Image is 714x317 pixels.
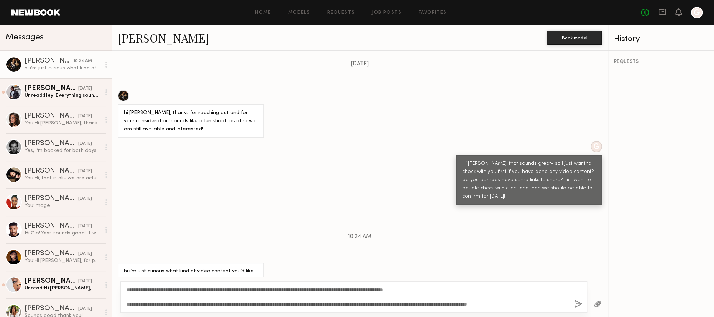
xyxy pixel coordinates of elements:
[255,10,271,15] a: Home
[327,10,355,15] a: Requests
[348,234,371,240] span: 10:24 AM
[25,65,101,71] div: hi i’m just curious what kind of video content you’d like to know about? as far as my experience,...
[25,175,101,182] div: You: Hi, that is ok- we are actually at [PERSON_NAME][GEOGRAPHIC_DATA], there is a starbucks righ...
[419,10,447,15] a: Favorites
[25,58,73,65] div: [PERSON_NAME]
[547,31,602,45] button: Book model
[25,92,101,99] div: Unread: Hey! Everything sounds good Can you please retouch these 3 images : 4850.jpg ( File 3 ) 4...
[25,120,101,127] div: You: Hi [PERSON_NAME], thanks for your reply, appreciated, so I spoke with the client and they ar...
[78,278,92,285] div: [DATE]
[351,61,369,67] span: [DATE]
[25,285,101,292] div: Unread: Hi [PERSON_NAME], I hope all is well. I am interested and available. My current size is m...
[25,278,78,285] div: [PERSON_NAME]
[25,202,101,209] div: You: Image
[462,160,596,201] div: Hi [PERSON_NAME], that sounds great- so I just want to check with you first if you have done any ...
[78,251,92,257] div: [DATE]
[25,250,78,257] div: [PERSON_NAME]
[25,113,78,120] div: [PERSON_NAME]
[78,168,92,175] div: [DATE]
[25,147,101,154] div: Yes, I’m booked for both days. I can bring some shoes as well yes. Thank you and see you tmr!
[124,267,257,308] div: hi i’m just curious what kind of video content you’d like to know about? as far as my experience,...
[78,195,92,202] div: [DATE]
[124,109,257,134] div: hi [PERSON_NAME], thanks for reaching out and for your consideration! sounds like a fun shoot, as...
[614,59,714,64] div: REQUESTS
[118,30,209,45] a: [PERSON_NAME]
[614,35,714,43] div: History
[78,223,92,230] div: [DATE]
[25,85,78,92] div: [PERSON_NAME]
[288,10,310,15] a: Models
[78,306,92,312] div: [DATE]
[372,10,402,15] a: Job Posts
[6,33,44,41] span: Messages
[25,230,101,237] div: Hi Gio! Yess sounds good! It was great shooting with you. Looking forward to working in the future
[25,223,78,230] div: [PERSON_NAME]
[547,34,602,40] a: Book model
[78,113,92,120] div: [DATE]
[73,58,92,65] div: 10:24 AM
[78,85,92,92] div: [DATE]
[25,195,78,202] div: [PERSON_NAME]
[25,140,78,147] div: [PERSON_NAME]
[25,257,101,264] div: You: Hi [PERSON_NAME], for parking, the best thing is is to check the link provided for the locat...
[25,305,78,312] div: [PERSON_NAME]
[25,168,78,175] div: [PERSON_NAME]
[78,140,92,147] div: [DATE]
[691,7,703,18] a: G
